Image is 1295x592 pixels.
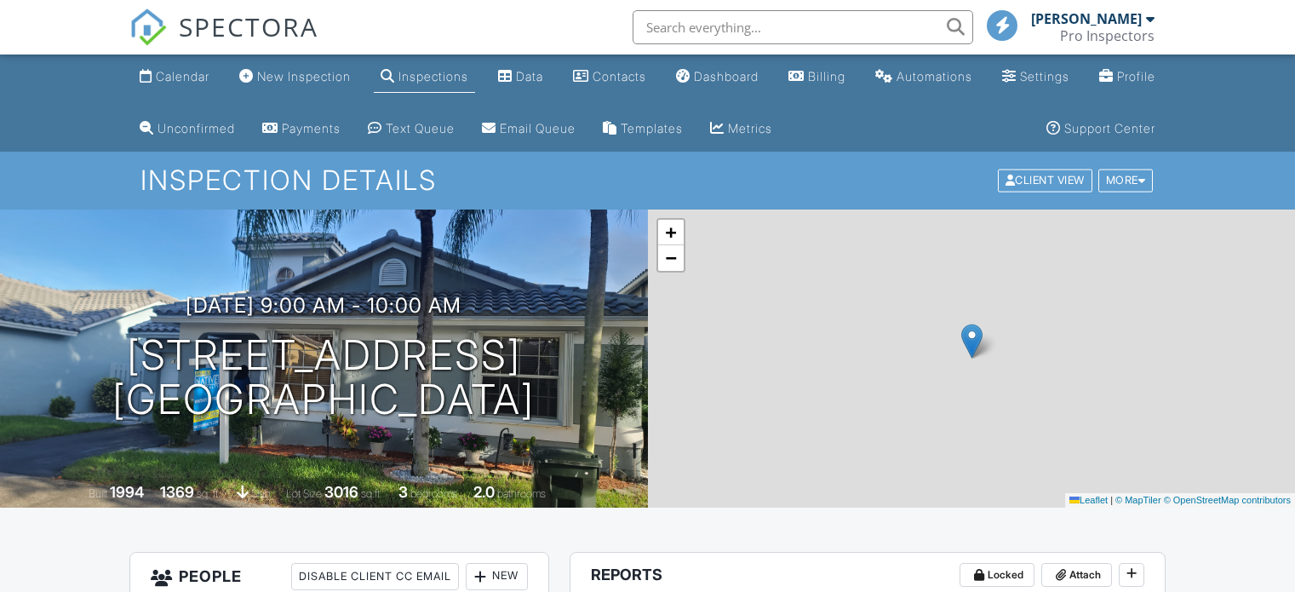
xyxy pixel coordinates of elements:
a: Billing [782,61,852,93]
input: Search everything... [633,10,973,44]
a: Client View [996,173,1097,186]
span: Lot Size [286,487,322,500]
div: More [1098,170,1154,193]
span: bedrooms [410,487,457,500]
div: 3 [398,483,408,501]
a: Payments [255,113,347,145]
div: Settings [1020,69,1069,83]
div: 1369 [160,483,194,501]
span: SPECTORA [179,9,318,44]
div: Contacts [593,69,646,83]
a: Contacts [566,61,653,93]
a: Company Profile [1092,61,1162,93]
a: Text Queue [361,113,461,145]
h3: [DATE] 9:00 am - 10:00 am [186,294,461,317]
a: Settings [995,61,1076,93]
a: Automations (Basic) [868,61,979,93]
a: Metrics [703,113,779,145]
a: Zoom out [658,245,684,271]
span: + [665,221,676,243]
div: Disable Client CC Email [291,563,459,590]
span: sq. ft. [197,487,221,500]
a: © MapTiler [1115,495,1161,505]
a: Templates [596,113,690,145]
div: [PERSON_NAME] [1031,10,1142,27]
span: slab [251,487,270,500]
div: Data [516,69,543,83]
a: Dashboard [669,61,765,93]
h1: Inspection Details [140,165,1155,195]
div: Automations [897,69,972,83]
div: Templates [621,121,683,135]
h1: [STREET_ADDRESS] [GEOGRAPHIC_DATA] [112,333,535,423]
div: Inspections [398,69,468,83]
div: Payments [282,121,341,135]
div: Metrics [728,121,772,135]
div: Dashboard [694,69,759,83]
img: The Best Home Inspection Software - Spectora [129,9,167,46]
div: Email Queue [500,121,576,135]
div: Unconfirmed [158,121,235,135]
span: − [665,247,676,268]
div: 2.0 [473,483,495,501]
a: © OpenStreetMap contributors [1164,495,1291,505]
div: Calendar [156,69,209,83]
a: Leaflet [1069,495,1108,505]
span: bathrooms [497,487,546,500]
div: Billing [808,69,845,83]
div: Text Queue [386,121,455,135]
span: sq.ft. [361,487,382,500]
div: Profile [1117,69,1155,83]
span: Built [89,487,107,500]
a: Data [491,61,550,93]
span: | [1110,495,1113,505]
div: Pro Inspectors [1060,27,1155,44]
a: Email Queue [475,113,582,145]
div: New [466,563,528,590]
a: Unconfirmed [133,113,242,145]
div: 3016 [324,483,358,501]
a: New Inspection [232,61,358,93]
div: Client View [998,170,1092,193]
a: SPECTORA [129,23,318,59]
div: 1994 [110,483,144,501]
img: Marker [961,324,983,359]
div: New Inspection [257,69,351,83]
div: Support Center [1064,121,1155,135]
a: Zoom in [658,220,684,245]
a: Calendar [133,61,216,93]
a: Support Center [1040,113,1162,145]
a: Inspections [374,61,475,93]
